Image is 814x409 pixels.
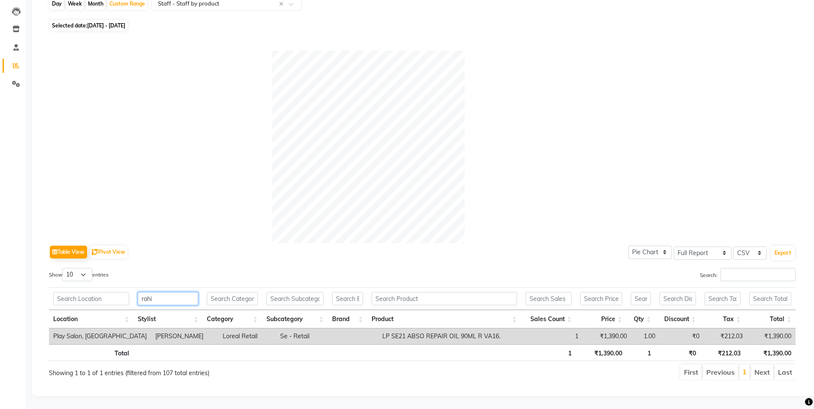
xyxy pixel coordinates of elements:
th: 1 [626,344,655,361]
th: Discount: activate to sort column ascending [655,310,700,328]
th: ₹1,390.00 [745,344,796,361]
td: Loreal Retail [218,328,276,344]
th: Brand: activate to sort column ascending [328,310,367,328]
input: Search Discount [660,292,696,305]
select: Showentries [62,268,92,281]
input: Search Category [207,292,258,305]
input: Search Tax [705,292,741,305]
input: Search: [720,268,796,281]
th: Tax: activate to sort column ascending [700,310,745,328]
button: Table View [50,246,87,259]
td: 1.00 [631,328,660,344]
input: Search Subcategory [266,292,324,305]
input: Search Stylist [138,292,198,305]
th: ₹212.03 [700,344,745,361]
td: ₹212.03 [704,328,747,344]
td: ₹0 [660,328,704,344]
span: [DATE] - [DATE] [87,22,125,29]
input: Search Qty [631,292,651,305]
td: ₹1,390.00 [583,328,631,344]
td: ₹1,390.00 [747,328,796,344]
button: Pivot View [90,246,127,259]
th: 1 [521,344,576,361]
th: Subcategory: activate to sort column ascending [262,310,328,328]
input: Search Sales Count [526,292,572,305]
th: Total [49,344,133,361]
th: Stylist: activate to sort column ascending [133,310,203,328]
label: Show entries [49,268,109,281]
th: Price: activate to sort column ascending [576,310,626,328]
input: Search Price [580,292,622,305]
label: Search: [700,268,796,281]
input: Search Location [53,292,129,305]
input: Search Product [372,292,517,305]
td: Play Salon, [GEOGRAPHIC_DATA] [49,328,151,344]
span: Selected date: [50,20,127,31]
th: Category: activate to sort column ascending [203,310,262,328]
th: Qty: activate to sort column ascending [626,310,655,328]
th: Product: activate to sort column ascending [367,310,521,328]
th: Sales Count: activate to sort column ascending [521,310,576,328]
td: LP SE21 ABSO REPAIR OIL 90ML R VA16. [378,328,528,344]
div: Showing 1 to 1 of 1 entries (filtered from 107 total entries) [49,364,353,378]
img: pivot.png [92,249,98,256]
td: Se - Retail [276,328,340,344]
td: [PERSON_NAME] [151,328,218,344]
th: ₹0 [655,344,700,361]
td: 1 [529,328,583,344]
input: Search Brand [332,292,363,305]
th: Location: activate to sort column ascending [49,310,133,328]
input: Search Total [749,292,791,305]
a: 1 [742,367,747,376]
button: Export [771,246,795,260]
th: Total: activate to sort column ascending [745,310,796,328]
th: ₹1,390.00 [576,344,626,361]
